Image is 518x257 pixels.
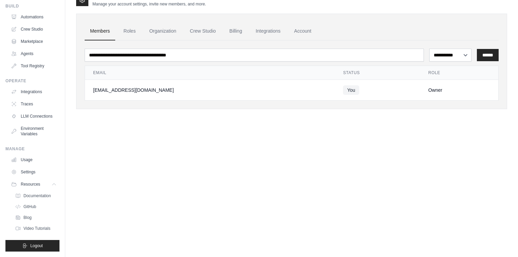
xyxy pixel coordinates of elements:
[8,86,59,97] a: Integrations
[289,22,317,40] a: Account
[343,85,359,95] span: You
[93,87,327,93] div: [EMAIL_ADDRESS][DOMAIN_NAME]
[185,22,221,40] a: Crew Studio
[8,48,59,59] a: Agents
[30,243,43,249] span: Logout
[8,99,59,109] a: Traces
[224,22,247,40] a: Billing
[144,22,182,40] a: Organization
[420,66,498,80] th: Role
[8,123,59,139] a: Environment Variables
[21,182,40,187] span: Resources
[92,1,206,7] p: Manage your account settings, invite new members, and more.
[12,213,59,222] a: Blog
[5,3,59,9] div: Build
[8,167,59,177] a: Settings
[85,66,335,80] th: Email
[23,226,50,231] span: Video Tutorials
[8,61,59,71] a: Tool Registry
[5,240,59,252] button: Logout
[85,22,115,40] a: Members
[23,193,51,199] span: Documentation
[23,204,36,209] span: GitHub
[8,36,59,47] a: Marketplace
[5,78,59,84] div: Operate
[8,12,59,22] a: Automations
[8,154,59,165] a: Usage
[250,22,286,40] a: Integrations
[5,146,59,152] div: Manage
[8,111,59,122] a: LLM Connections
[23,215,32,220] span: Blog
[12,224,59,233] a: Video Tutorials
[8,24,59,35] a: Crew Studio
[8,179,59,190] button: Resources
[428,87,490,93] div: Owner
[335,66,420,80] th: Status
[118,22,141,40] a: Roles
[12,191,59,201] a: Documentation
[12,202,59,211] a: GitHub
